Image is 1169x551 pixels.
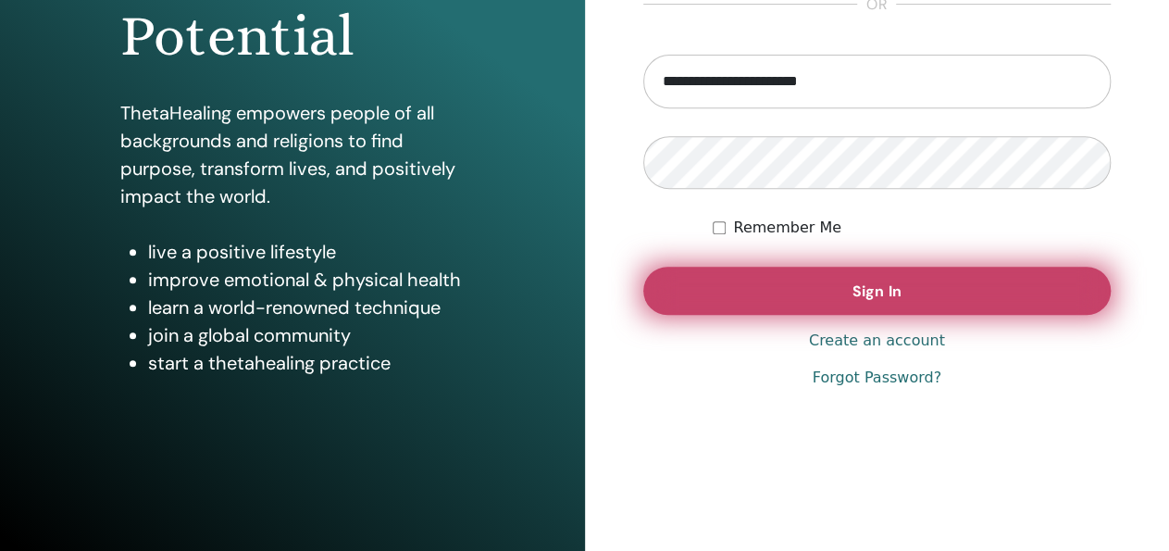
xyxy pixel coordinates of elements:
[120,99,464,210] p: ThetaHealing empowers people of all backgrounds and religions to find purpose, transform lives, a...
[148,238,464,266] li: live a positive lifestyle
[809,330,945,352] a: Create an account
[148,349,464,377] li: start a thetahealing practice
[852,282,901,301] span: Sign In
[148,266,464,294] li: improve emotional & physical health
[713,217,1111,239] div: Keep me authenticated indefinitely or until I manually logout
[813,367,941,389] a: Forgot Password?
[643,267,1112,315] button: Sign In
[148,294,464,321] li: learn a world-renowned technique
[733,217,841,239] label: Remember Me
[148,321,464,349] li: join a global community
